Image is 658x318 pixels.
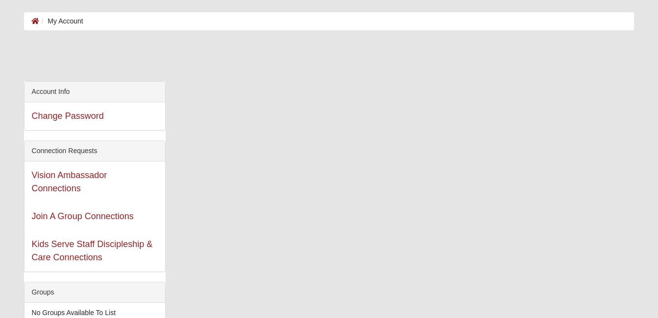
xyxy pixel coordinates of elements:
[24,141,165,161] div: Connection Requests
[24,282,165,303] div: Groups
[32,170,107,193] a: Vision Ambassador Connections
[24,82,165,102] div: Account Info
[39,16,83,26] li: My Account
[32,211,134,221] a: Join A Group Connections
[32,239,153,262] a: Kids Serve Staff Discipleship & Care Connections
[32,111,104,121] a: Change Password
